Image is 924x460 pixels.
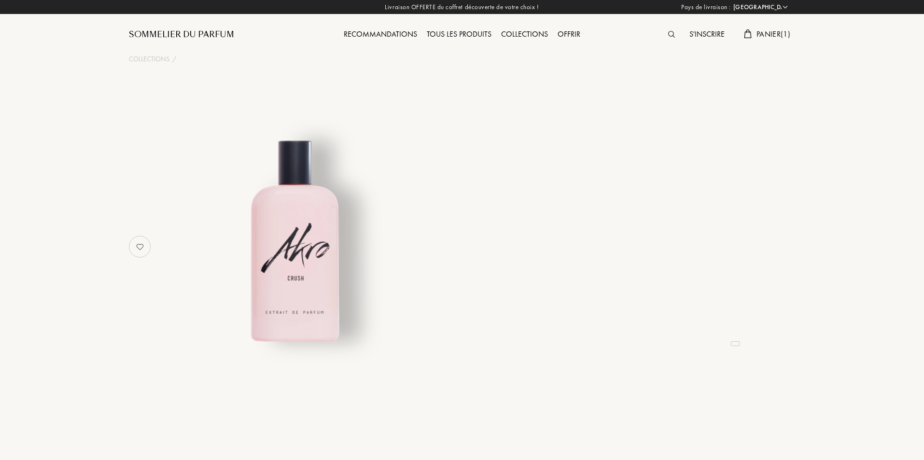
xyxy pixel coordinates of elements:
[422,28,496,41] div: Tous les produits
[553,29,585,39] a: Offrir
[176,123,415,362] img: undefined undefined
[685,28,729,41] div: S'inscrire
[130,237,150,256] img: no_like_p.png
[496,29,553,39] a: Collections
[422,29,496,39] a: Tous les produits
[339,28,422,41] div: Recommandations
[681,2,731,12] span: Pays de livraison :
[339,29,422,39] a: Recommandations
[685,29,729,39] a: S'inscrire
[756,29,790,39] span: Panier ( 1 )
[668,31,675,38] img: search_icn.svg
[172,54,176,64] div: /
[744,29,752,38] img: cart.svg
[553,28,585,41] div: Offrir
[496,28,553,41] div: Collections
[129,54,169,64] a: Collections
[129,29,234,41] a: Sommelier du Parfum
